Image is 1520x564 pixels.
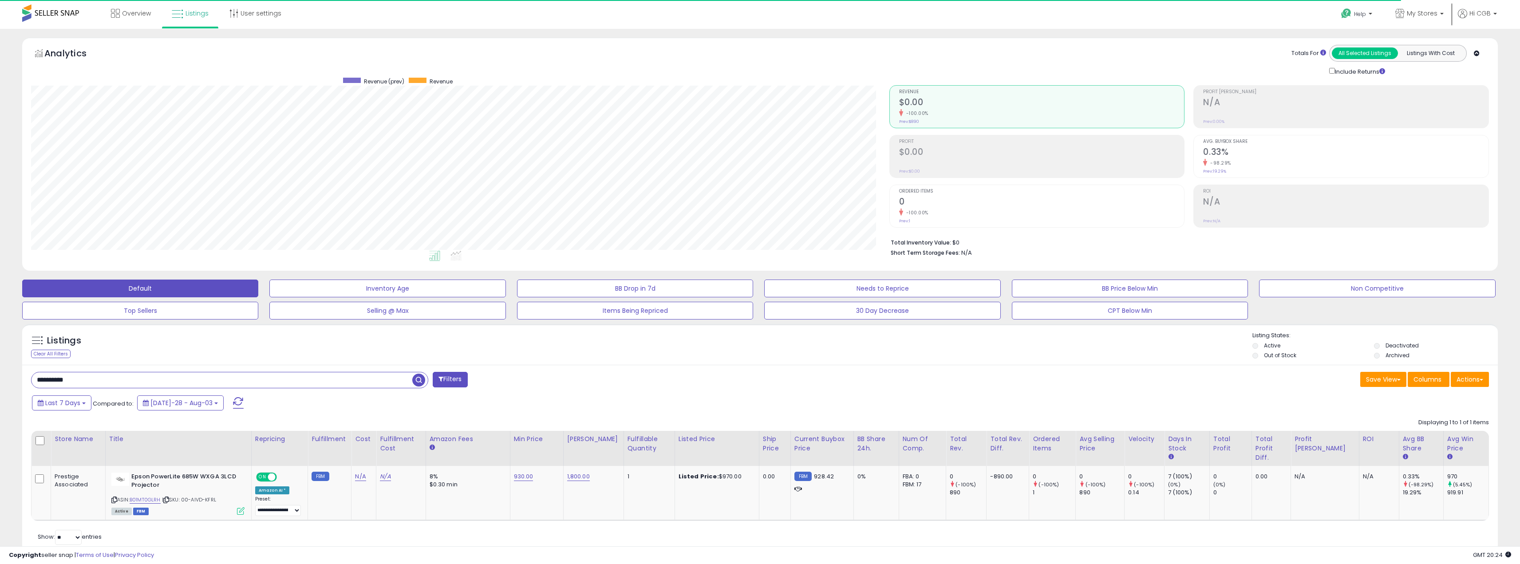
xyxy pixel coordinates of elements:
[1469,9,1491,18] span: Hi CGB
[514,472,533,481] a: 930.00
[1447,453,1453,461] small: Avg Win Price.
[76,551,114,559] a: Terms of Use
[764,280,1000,297] button: Needs to Reprice
[31,350,71,358] div: Clear All Filters
[517,302,753,319] button: Items Being Repriced
[44,47,104,62] h5: Analytics
[109,434,248,444] div: Title
[1407,9,1437,18] span: My Stores
[1079,473,1124,481] div: 0
[1213,481,1226,488] small: (0%)
[1291,49,1326,58] div: Totals For
[950,434,983,453] div: Total Rev.
[1252,331,1498,340] p: Listing States:
[763,473,784,481] div: 0.00
[1360,372,1406,387] button: Save View
[137,395,224,410] button: [DATE]-28 - Aug-03
[1295,473,1352,481] div: N/A
[903,473,940,481] div: FBA: 0
[1079,489,1124,497] div: 890
[162,496,216,503] span: | SKU: 00-AIVD-KFRL
[628,434,671,453] div: Fulfillable Quantity
[257,473,268,481] span: ON
[1458,9,1497,29] a: Hi CGB
[430,481,503,489] div: $0.30 min
[1255,434,1287,462] div: Total Profit Diff.
[1409,481,1433,488] small: (-98.29%)
[1012,280,1248,297] button: BB Price Below Min
[1012,302,1248,319] button: CPT Below Min
[950,473,986,481] div: 0
[891,237,1482,247] li: $0
[814,472,834,481] span: 928.42
[355,434,372,444] div: Cost
[1033,473,1075,481] div: 0
[1203,147,1488,159] h2: 0.33%
[899,197,1184,209] h2: 0
[1203,197,1488,209] h2: N/A
[1168,453,1173,461] small: Days In Stock.
[1203,119,1224,124] small: Prev: 0.00%
[1413,375,1441,384] span: Columns
[38,532,102,541] span: Show: entries
[1168,473,1209,481] div: 7 (100%)
[990,434,1025,453] div: Total Rev. Diff.
[1203,218,1220,224] small: Prev: N/A
[1403,489,1443,497] div: 19.29%
[1168,489,1209,497] div: 7 (100%)
[45,398,80,407] span: Last 7 Days
[679,472,719,481] b: Listed Price:
[1213,489,1252,497] div: 0
[47,335,81,347] h5: Listings
[1334,1,1381,29] a: Help
[794,434,850,453] div: Current Buybox Price
[764,302,1000,319] button: 30 Day Decrease
[115,551,154,559] a: Privacy Policy
[55,434,102,444] div: Store Name
[1341,8,1352,19] i: Get Help
[899,218,910,224] small: Prev: 1
[312,434,347,444] div: Fulfillment
[1473,551,1511,559] span: 2025-08-11 20:24 GMT
[1079,434,1121,453] div: Avg Selling Price
[1451,372,1489,387] button: Actions
[380,434,422,453] div: Fulfillment Cost
[1403,473,1443,481] div: 0.33%
[1203,189,1488,194] span: ROI
[1213,473,1252,481] div: 0
[903,481,940,489] div: FBM: 17
[1213,434,1248,453] div: Total Profit
[355,472,366,481] a: N/A
[312,472,329,481] small: FBM
[269,302,505,319] button: Selling @ Max
[1453,481,1472,488] small: (5.45%)
[1128,434,1161,444] div: Velocity
[55,473,99,489] div: Prestige Associated
[1403,434,1440,453] div: Avg BB Share
[1264,351,1296,359] label: Out of Stock
[1363,473,1392,481] div: N/A
[899,169,920,174] small: Prev: $0.00
[567,472,590,481] a: 1,800.00
[433,372,467,387] button: Filters
[255,434,304,444] div: Repricing
[1408,372,1449,387] button: Columns
[1134,481,1154,488] small: (-100%)
[133,508,149,515] span: FBM
[1386,342,1419,349] label: Deactivated
[1403,453,1408,461] small: Avg BB Share.
[186,9,209,18] span: Listings
[430,78,453,85] span: Revenue
[903,110,928,117] small: -100.00%
[1168,481,1180,488] small: (0%)
[1447,434,1485,453] div: Avg Win Price
[111,508,132,515] span: All listings currently available for purchase on Amazon
[122,9,151,18] span: Overview
[1033,434,1072,453] div: Ordered Items
[899,119,919,124] small: Prev: $890
[517,280,753,297] button: BB Drop in 7d
[1259,280,1495,297] button: Non Competitive
[955,481,976,488] small: (-100%)
[891,249,960,256] b: Short Term Storage Fees:
[857,473,892,481] div: 0%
